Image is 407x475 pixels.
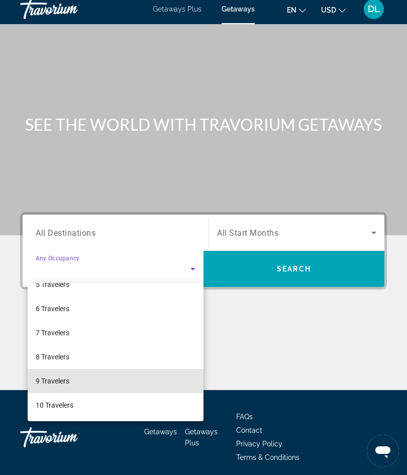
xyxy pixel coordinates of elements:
span: 10 Travelers [36,399,73,411]
span: 8 Travelers [36,351,69,363]
iframe: Button to launch messaging window [367,435,399,467]
span: 6 Travelers [36,303,69,315]
span: 5 Travelers [36,278,69,291]
span: 7 Travelers [36,327,69,339]
span: 9 Travelers [36,375,69,387]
